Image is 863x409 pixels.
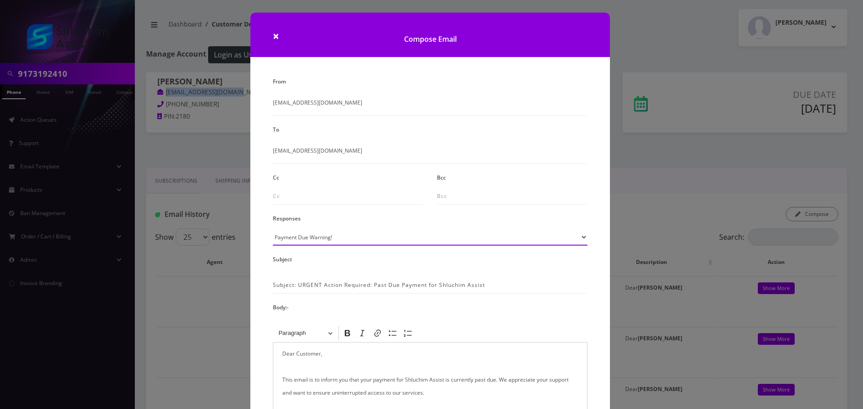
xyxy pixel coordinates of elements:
[273,277,587,294] input: Subject
[273,31,279,41] button: Close
[273,253,292,266] label: Subject
[273,325,587,342] div: Editor toolbar
[273,301,289,314] label: Body:-
[273,147,587,164] span: [EMAIL_ADDRESS][DOMAIN_NAME]
[279,328,325,339] span: Paragraph
[273,75,286,88] label: From
[273,188,423,205] input: Cc
[437,171,446,184] label: Bcc
[273,212,301,225] label: Responses
[250,13,610,57] h1: Compose Email
[273,171,279,184] label: Cc
[273,28,279,43] span: ×
[273,123,279,136] label: To
[273,99,587,116] span: [EMAIL_ADDRESS][DOMAIN_NAME]
[437,188,587,205] input: Bcc
[275,326,337,340] button: Paragraph, Heading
